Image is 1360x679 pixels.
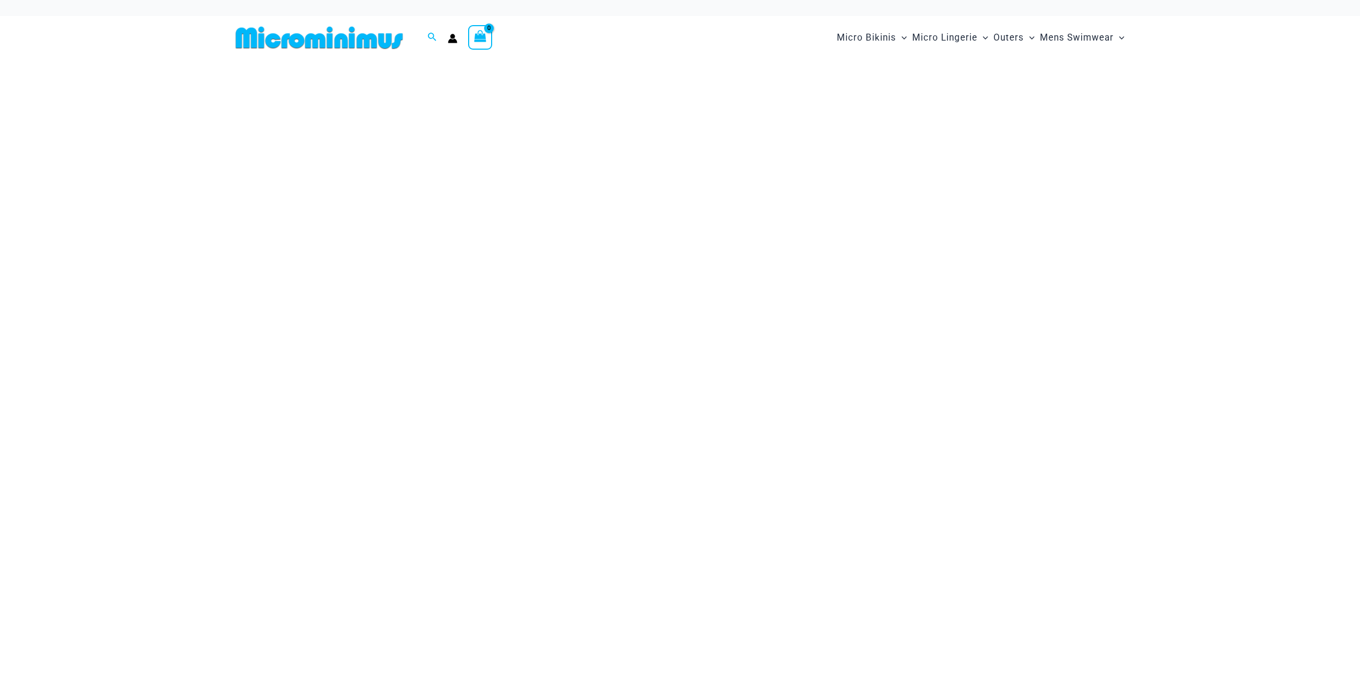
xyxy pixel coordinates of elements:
[837,24,896,51] span: Micro Bikinis
[231,26,407,50] img: MM SHOP LOGO FLAT
[896,24,907,51] span: Menu Toggle
[993,24,1024,51] span: Outers
[912,24,977,51] span: Micro Lingerie
[1037,21,1127,54] a: Mens SwimwearMenu ToggleMenu Toggle
[448,34,457,43] a: Account icon link
[428,31,437,44] a: Search icon link
[834,21,910,54] a: Micro BikinisMenu ToggleMenu Toggle
[977,24,988,51] span: Menu Toggle
[468,25,493,50] a: View Shopping Cart, empty
[910,21,991,54] a: Micro LingerieMenu ToggleMenu Toggle
[1040,24,1114,51] span: Mens Swimwear
[991,21,1037,54] a: OutersMenu ToggleMenu Toggle
[1024,24,1035,51] span: Menu Toggle
[1114,24,1124,51] span: Menu Toggle
[833,20,1129,56] nav: Site Navigation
